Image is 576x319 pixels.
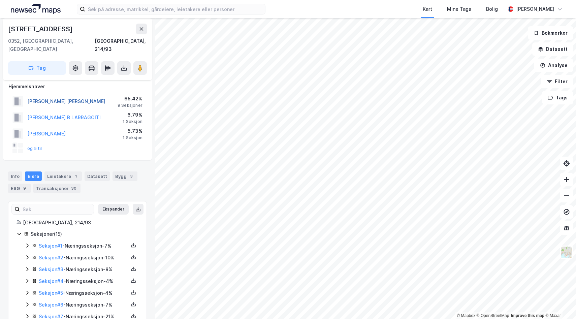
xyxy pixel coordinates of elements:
input: Søk på adresse, matrikkel, gårdeiere, leietakere eller personer [85,4,265,14]
div: 3 [128,173,135,180]
div: Bolig [486,5,498,13]
a: Mapbox [457,313,475,318]
button: Datasett [532,42,573,56]
button: Tags [542,91,573,104]
div: - Næringsseksjon - 7% [39,301,128,309]
div: ESG [8,184,31,193]
a: OpenStreetMap [477,313,509,318]
div: [PERSON_NAME] [516,5,554,13]
button: Ekspander [98,204,129,215]
div: Hjemmelshaver [8,83,147,91]
div: [GEOGRAPHIC_DATA], 214/93 [23,219,138,227]
button: Tag [8,61,66,75]
div: Kart [423,5,432,13]
input: Søk [20,204,94,214]
a: Seksjon#3 [39,266,63,272]
div: - Næringsseksjon - 8% [39,265,128,274]
div: - Næringsseksjon - 10% [39,254,128,262]
div: Mine Tags [447,5,471,13]
div: Info [8,171,22,181]
img: Z [560,246,573,259]
div: - Næringsseksjon - 4% [39,277,128,285]
div: Seksjoner ( 15 ) [31,230,138,238]
a: Seksjon#6 [39,302,63,308]
div: 1 Seksjon [123,119,142,124]
button: Analyse [534,59,573,72]
div: Leietakere [44,171,82,181]
div: [STREET_ADDRESS] [8,24,74,34]
div: Transaksjoner [33,184,81,193]
a: Seksjon#2 [39,255,63,260]
div: 0352, [GEOGRAPHIC_DATA], [GEOGRAPHIC_DATA] [8,37,95,53]
div: - Næringsseksjon - 7% [39,242,128,250]
button: Bokmerker [528,26,573,40]
button: Filter [541,75,573,88]
a: Seksjon#5 [39,290,63,296]
div: - Næringsseksjon - 4% [39,289,128,297]
div: Eiere [25,171,42,181]
div: Kontrollprogram for chat [542,287,576,319]
div: 1 Seksjon [123,135,142,140]
div: [GEOGRAPHIC_DATA], 214/93 [95,37,147,53]
img: logo.a4113a55bc3d86da70a041830d287a7e.svg [11,4,61,14]
div: 1 [72,173,79,180]
div: 9 Seksjoner [118,103,142,108]
div: 30 [70,185,78,192]
div: Datasett [85,171,110,181]
div: 5.73% [123,127,142,135]
iframe: Chat Widget [542,287,576,319]
a: Seksjon#4 [39,278,64,284]
div: 65.42% [118,95,142,103]
a: Improve this map [511,313,544,318]
div: 6.79% [123,111,142,119]
div: Bygg [113,171,137,181]
div: 9 [21,185,28,192]
a: Seksjon#1 [39,243,62,249]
